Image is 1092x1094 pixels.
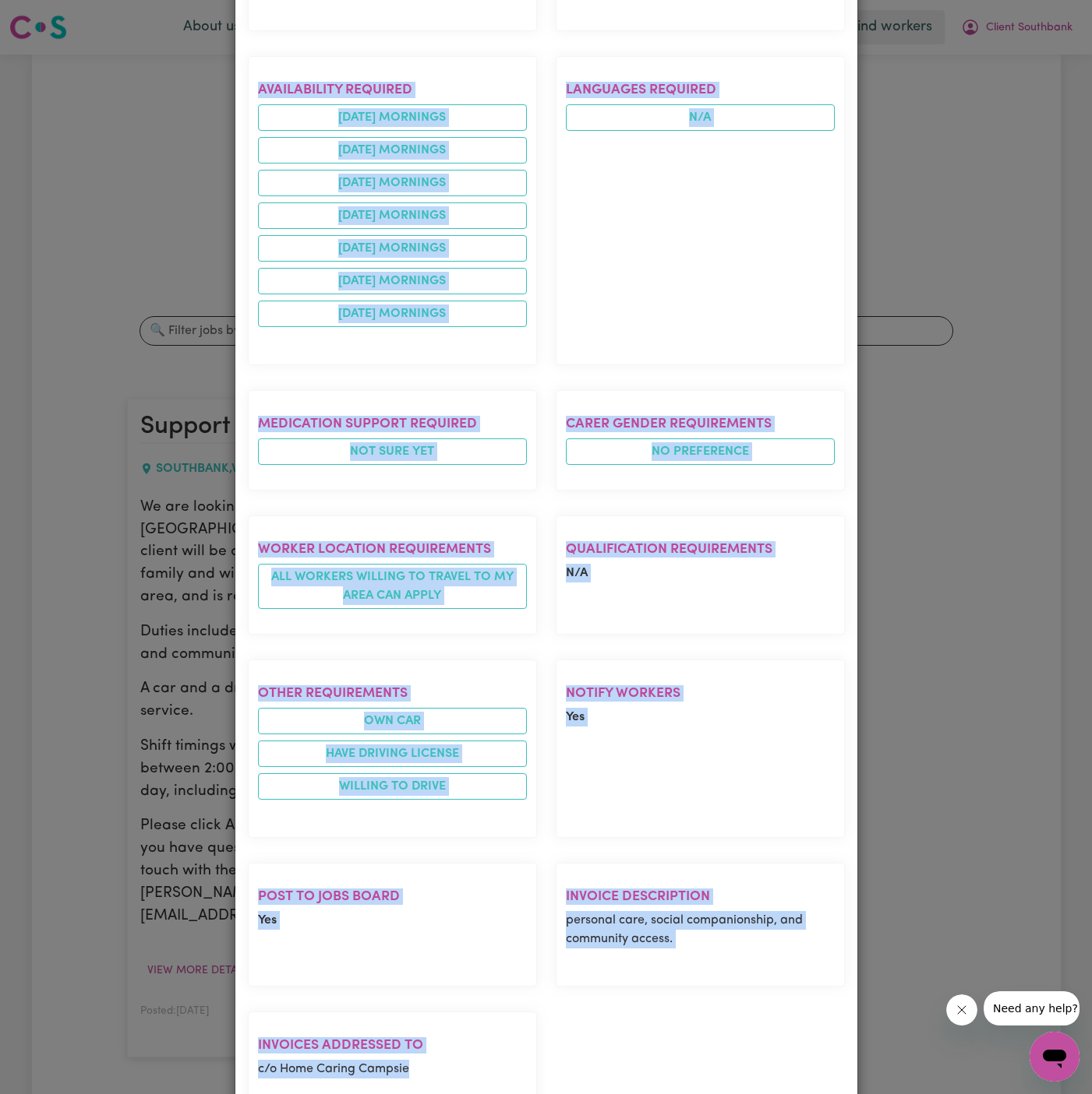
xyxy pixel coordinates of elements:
[258,268,527,294] li: [DATE] mornings
[258,416,527,432] h2: Medication Support Required
[258,438,527,465] span: Not sure yet
[258,137,527,164] li: [DATE] mornings
[258,1060,527,1078] p: c/o Home Caring Campsie
[566,911,835,948] p: personal care, social companionship, and community access.
[258,301,527,327] li: [DATE] mornings
[258,708,527,734] li: Own Car
[566,416,835,432] h2: Carer gender requirements
[566,541,835,558] h2: Qualification requirements
[984,991,1080,1025] iframe: Message from company
[258,740,527,767] li: Have driving license
[566,711,585,723] span: Yes
[258,235,527,262] li: [DATE] mornings
[566,438,835,465] span: No preference
[1030,1032,1080,1082] iframe: Button to launch messaging window
[258,773,527,800] li: Willing to drive
[258,685,527,702] h2: Other requirements
[258,914,277,927] span: Yes
[258,888,527,905] h2: Post to Jobs Board
[566,82,835,98] h2: Languages required
[258,1037,527,1054] h2: Invoices addressed to
[566,685,835,702] h2: Notify Workers
[566,888,835,905] h2: Invoice description
[258,541,527,558] h2: Worker location requirements
[258,104,527,131] li: [DATE] mornings
[258,170,527,196] li: [DATE] mornings
[566,567,588,579] span: N/A
[566,104,835,131] span: N/A
[258,202,527,229] li: [DATE] mornings
[946,994,977,1025] iframe: Close message
[258,564,527,609] span: All workers willing to travel to my area can apply
[258,82,527,98] h2: Availability required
